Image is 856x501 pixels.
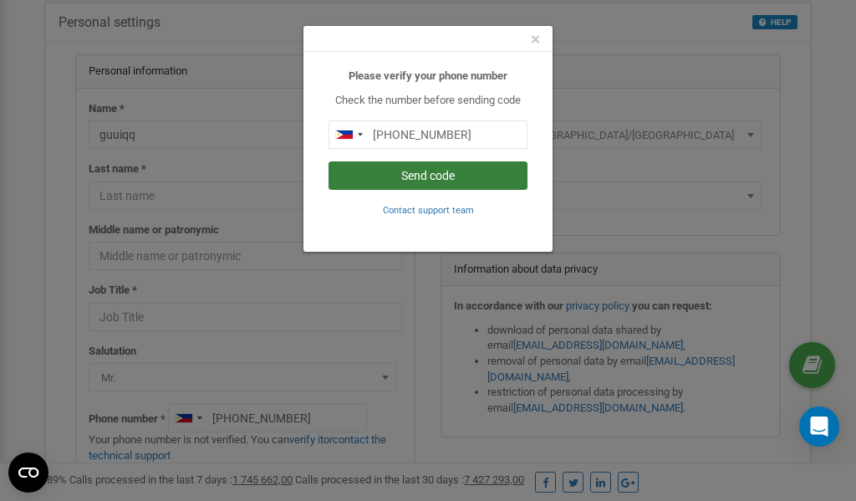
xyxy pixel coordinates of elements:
small: Contact support team [383,205,474,216]
button: Close [531,31,540,49]
b: Please verify your phone number [349,69,507,82]
input: 0905 123 4567 [329,120,527,149]
a: Contact support team [383,203,474,216]
span: × [531,29,540,49]
div: Telephone country code [329,121,368,148]
button: Open CMP widget [8,452,48,493]
div: Open Intercom Messenger [799,406,839,447]
button: Send code [329,161,527,190]
p: Check the number before sending code [329,93,527,109]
